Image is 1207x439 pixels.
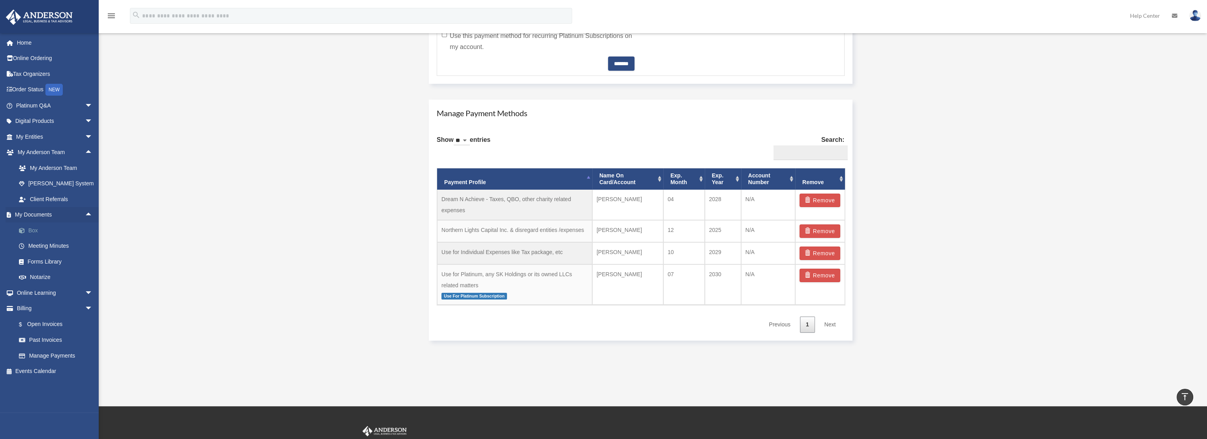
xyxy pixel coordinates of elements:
[11,316,105,332] a: $Open Invoices
[592,242,663,264] td: [PERSON_NAME]
[741,168,795,190] th: Account Number: activate to sort column ascending
[705,242,741,264] td: 2029
[6,129,105,145] a: My Entitiesarrow_drop_down
[6,51,105,66] a: Online Ordering
[663,168,705,190] th: Exp. Month: activate to sort column ascending
[592,168,663,190] th: Name On Card/Account: activate to sort column ascending
[437,134,490,153] label: Show entries
[705,190,741,220] td: 2028
[107,11,116,21] i: menu
[361,426,408,436] img: Anderson Advisors Platinum Portal
[592,220,663,242] td: [PERSON_NAME]
[800,247,840,260] button: Remove
[6,35,105,51] a: Home
[132,11,141,19] i: search
[107,14,116,21] a: menu
[800,317,815,333] a: 1
[592,190,663,220] td: [PERSON_NAME]
[11,222,105,238] a: Box
[11,332,105,348] a: Past Invoices
[705,168,741,190] th: Exp. Year: activate to sort column ascending
[663,190,705,220] td: 04
[592,264,663,305] td: [PERSON_NAME]
[741,220,795,242] td: N/A
[6,66,105,82] a: Tax Organizers
[437,220,592,242] td: Northern Lights Capital Inc. & disregard entities /expenses
[818,317,842,333] a: Next
[1177,389,1193,405] a: vertical_align_top
[6,113,105,129] a: Digital Productsarrow_drop_down
[442,30,634,53] label: Use this payment method for recurring Platinum Subscriptions on my account.
[800,269,840,282] button: Remove
[705,220,741,242] td: 2025
[11,269,105,285] a: Notarize
[6,145,105,160] a: My Anderson Teamarrow_drop_up
[763,317,796,333] a: Previous
[741,242,795,264] td: N/A
[800,224,840,238] button: Remove
[773,145,848,160] input: Search:
[85,98,101,114] span: arrow_drop_down
[4,9,75,25] img: Anderson Advisors Platinum Portal
[795,168,845,190] th: Remove: activate to sort column ascending
[1189,10,1201,21] img: User Pic
[23,320,27,330] span: $
[663,242,705,264] td: 10
[45,84,63,96] div: NEW
[663,220,705,242] td: 12
[11,176,105,192] a: [PERSON_NAME] System
[454,136,470,145] select: Showentries
[437,264,592,305] td: Use for Platinum, any SK Holdings or its owned LLCs related matters
[437,190,592,220] td: Dream N Achieve - Taxes, QBO, other charity related expenses
[442,32,447,37] input: Use this payment method for recurring Platinum Subscriptions on my account.
[437,242,592,264] td: Use for Individual Expenses like Tax package, etc
[663,264,705,305] td: 07
[85,301,101,317] span: arrow_drop_down
[85,145,101,161] span: arrow_drop_up
[437,107,845,119] h4: Manage Payment Methods
[11,160,105,176] a: My Anderson Team
[6,82,105,98] a: Order StatusNEW
[441,293,507,300] span: Use For Platinum Subscription
[6,207,105,223] a: My Documentsarrow_drop_up
[1180,392,1190,401] i: vertical_align_top
[11,238,105,254] a: Meeting Minutes
[85,207,101,223] span: arrow_drop_up
[741,190,795,220] td: N/A
[437,168,592,190] th: Payment Profile: activate to sort column descending
[6,301,105,317] a: Billingarrow_drop_down
[800,194,840,207] button: Remove
[11,348,101,364] a: Manage Payments
[85,285,101,301] span: arrow_drop_down
[6,285,105,301] a: Online Learningarrow_drop_down
[741,264,795,305] td: N/A
[6,98,105,113] a: Platinum Q&Aarrow_drop_down
[6,364,105,379] a: Events Calendar
[85,113,101,130] span: arrow_drop_down
[770,134,845,160] label: Search:
[705,264,741,305] td: 2030
[11,191,105,207] a: Client Referrals
[85,129,101,145] span: arrow_drop_down
[11,254,105,269] a: Forms Library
